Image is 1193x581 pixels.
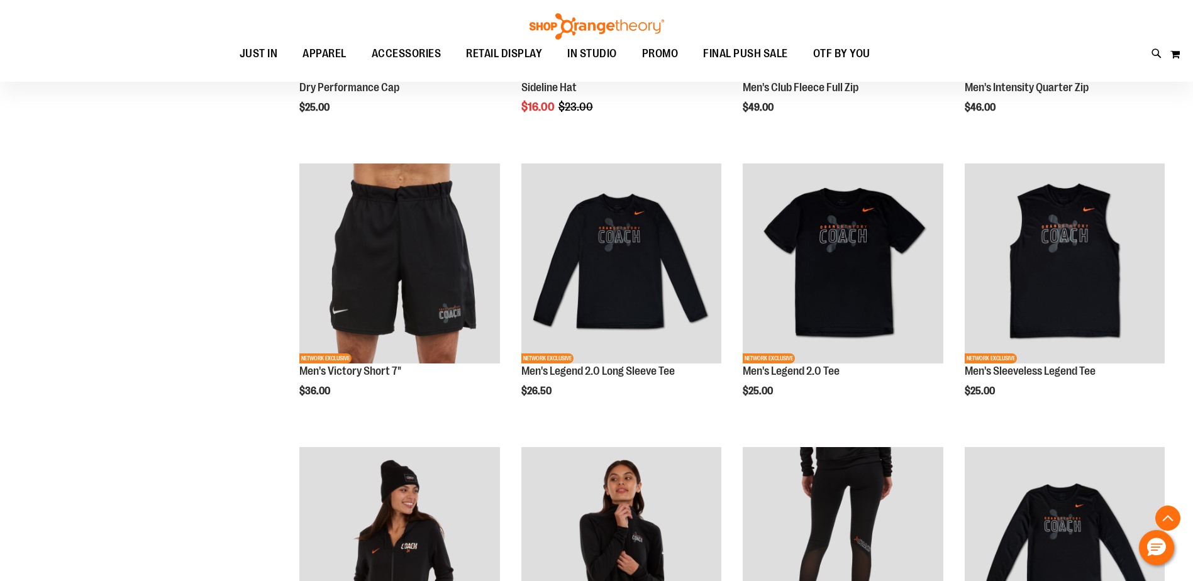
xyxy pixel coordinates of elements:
[965,353,1017,363] span: NETWORK EXCLUSIVE
[521,353,574,363] span: NETWORK EXCLUSIVE
[299,81,399,94] a: Dry Performance Cap
[302,40,347,68] span: APPAREL
[958,157,1171,429] div: product
[299,353,352,363] span: NETWORK EXCLUSIVE
[743,353,795,363] span: NETWORK EXCLUSIVE
[240,40,278,68] span: JUST IN
[558,101,595,113] span: $23.00
[1139,530,1174,565] button: Hello, have a question? Let’s chat.
[965,385,997,397] span: $25.00
[743,102,775,113] span: $49.00
[227,40,291,69] a: JUST IN
[813,40,870,68] span: OTF BY YOU
[965,163,1165,363] img: OTF Mens Coach FA23 Legend Sleeveless Tee - Black primary image
[453,40,555,69] a: RETAIL DISPLAY
[521,163,721,363] img: OTF Mens Coach FA23 Legend 2.0 LS Tee - Black primary image
[743,385,775,397] span: $25.00
[372,40,441,68] span: ACCESSORIES
[299,365,401,377] a: Men's Victory Short 7"
[521,385,553,397] span: $26.50
[521,81,577,94] a: Sideline Hat
[359,40,454,69] a: ACCESSORIES
[736,157,949,429] div: product
[743,163,943,363] img: OTF Mens Coach FA23 Legend 2.0 SS Tee - Black primary image
[642,40,679,68] span: PROMO
[630,40,691,69] a: PROMO
[567,40,617,68] span: IN STUDIO
[965,102,997,113] span: $46.00
[1155,506,1180,531] button: Back To Top
[801,40,883,69] a: OTF BY YOU
[299,163,499,363] img: OTF Mens Coach FA23 Victory Short - Black primary image
[691,40,801,69] a: FINAL PUSH SALE
[293,157,506,429] div: product
[515,157,728,429] div: product
[466,40,542,68] span: RETAIL DISPLAY
[965,163,1165,365] a: OTF Mens Coach FA23 Legend Sleeveless Tee - Black primary imageNETWORK EXCLUSIVE
[521,365,675,377] a: Men's Legend 2.0 Long Sleeve Tee
[521,163,721,365] a: OTF Mens Coach FA23 Legend 2.0 LS Tee - Black primary imageNETWORK EXCLUSIVE
[528,13,666,40] img: Shop Orangetheory
[555,40,630,68] a: IN STUDIO
[290,40,359,69] a: APPAREL
[743,365,840,377] a: Men's Legend 2.0 Tee
[965,81,1089,94] a: Men's Intensity Quarter Zip
[521,101,557,113] span: $16.00
[299,102,331,113] span: $25.00
[743,163,943,365] a: OTF Mens Coach FA23 Legend 2.0 SS Tee - Black primary imageNETWORK EXCLUSIVE
[743,81,858,94] a: Men's Club Fleece Full Zip
[299,385,332,397] span: $36.00
[703,40,788,68] span: FINAL PUSH SALE
[299,163,499,365] a: OTF Mens Coach FA23 Victory Short - Black primary imageNETWORK EXCLUSIVE
[965,365,1096,377] a: Men's Sleeveless Legend Tee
